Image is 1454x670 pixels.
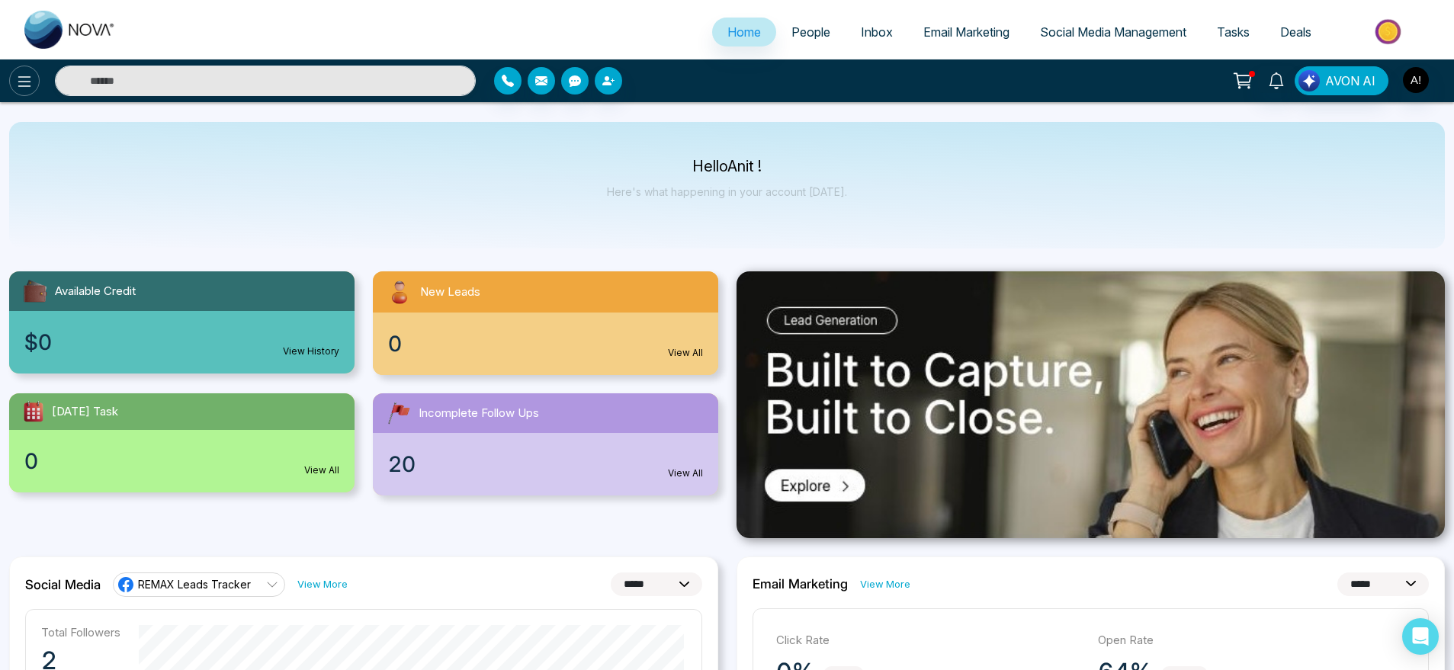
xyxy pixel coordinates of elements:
[1403,67,1429,93] img: User Avatar
[24,445,38,477] span: 0
[24,326,52,358] span: $0
[1217,24,1250,40] span: Tasks
[923,24,1009,40] span: Email Marketing
[304,463,339,477] a: View All
[385,277,414,306] img: newLeads.svg
[712,18,776,46] a: Home
[861,24,893,40] span: Inbox
[753,576,848,591] h2: Email Marketing
[1280,24,1311,40] span: Deals
[419,405,539,422] span: Incomplete Follow Ups
[388,328,402,360] span: 0
[25,577,101,592] h2: Social Media
[364,271,727,375] a: New Leads0View All
[388,448,416,480] span: 20
[908,18,1025,46] a: Email Marketing
[52,403,118,421] span: [DATE] Task
[1098,632,1405,649] p: Open Rate
[364,393,727,495] a: Incomplete Follow Ups20View All
[727,24,761,40] span: Home
[668,346,703,360] a: View All
[41,625,120,640] p: Total Followers
[283,345,339,358] a: View History
[55,283,136,300] span: Available Credit
[860,577,910,591] a: View More
[420,284,480,301] span: New Leads
[1025,18,1202,46] a: Social Media Management
[21,277,49,305] img: availableCredit.svg
[21,399,46,424] img: todayTask.svg
[1265,18,1327,46] a: Deals
[1298,70,1320,91] img: Lead Flow
[24,11,116,49] img: Nova CRM Logo
[1295,66,1388,95] button: AVON AI
[1325,72,1375,90] span: AVON AI
[1202,18,1265,46] a: Tasks
[385,399,412,427] img: followUps.svg
[846,18,908,46] a: Inbox
[791,24,830,40] span: People
[297,577,348,591] a: View More
[737,271,1446,538] img: .
[1040,24,1186,40] span: Social Media Management
[607,160,847,173] p: Hello Anit !
[138,577,251,591] span: REMAX Leads Tracker
[776,632,1083,649] p: Click Rate
[668,466,703,480] a: View All
[1402,618,1439,655] div: Open Intercom Messenger
[776,18,846,46] a: People
[1334,14,1445,49] img: Market-place.gif
[607,185,847,198] p: Here's what happening in your account [DATE].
